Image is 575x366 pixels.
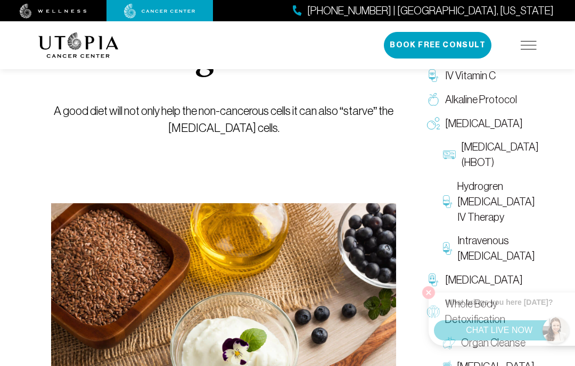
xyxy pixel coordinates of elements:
img: Intravenous Ozone Therapy [443,242,452,255]
img: IV Vitamin C [427,69,440,82]
img: Oxygen Therapy [427,117,440,130]
img: Whole Body Detoxification [427,305,440,318]
img: logo [38,32,119,58]
span: [MEDICAL_DATA] [445,116,523,131]
a: Organ Cleanse [438,331,537,355]
a: [MEDICAL_DATA] [422,268,537,292]
img: Organ Cleanse [443,337,456,350]
span: Hydrogren [MEDICAL_DATA] IV Therapy [457,179,535,224]
a: Whole Body Detoxification [422,292,537,331]
a: [MEDICAL_DATA] (HBOT) [438,135,537,174]
a: [PHONE_NUMBER] | [GEOGRAPHIC_DATA], [US_STATE] [293,3,554,19]
span: Alkaline Protocol [445,92,517,107]
span: [MEDICAL_DATA] [445,272,523,288]
a: IV Vitamin C [422,64,537,88]
span: Whole Body Detoxification [445,296,531,327]
a: [MEDICAL_DATA] [422,112,537,136]
p: A good diet will not only help the non-cancerous cells it can also “starve” the [MEDICAL_DATA] ce... [51,103,396,137]
span: [MEDICAL_DATA] (HBOT) [461,139,539,170]
img: Chelation Therapy [427,273,440,286]
span: Intravenous [MEDICAL_DATA] [457,233,535,264]
span: [PHONE_NUMBER] | [GEOGRAPHIC_DATA], [US_STATE] [307,3,554,19]
img: Hyperbaric Oxygen Therapy (HBOT) [443,148,456,161]
img: Hydrogren Peroxide IV Therapy [443,195,452,208]
button: Book Free Consult [384,32,491,59]
span: IV Vitamin C [445,68,496,84]
a: Hydrogren [MEDICAL_DATA] IV Therapy [438,174,537,229]
img: wellness [20,4,87,19]
img: Alkaline Protocol [427,93,440,106]
img: icon-hamburger [521,41,537,49]
img: cancer center [124,4,195,19]
a: Alkaline Protocol [422,88,537,112]
span: Organ Cleanse [461,335,525,351]
a: Intravenous [MEDICAL_DATA] [438,229,537,268]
